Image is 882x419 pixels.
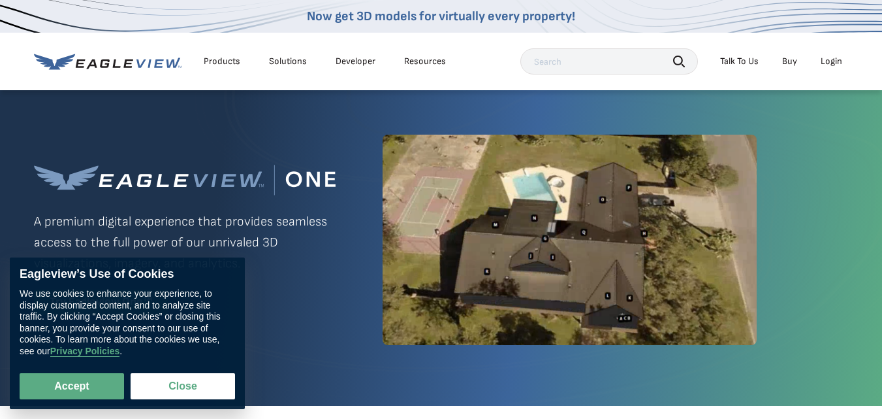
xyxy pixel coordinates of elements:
[821,56,842,67] div: Login
[269,56,307,67] div: Solutions
[50,346,120,357] a: Privacy Policies
[34,211,336,274] p: A premium digital experience that provides seamless access to the full power of our unrivaled 3D ...
[204,56,240,67] div: Products
[307,8,575,24] a: Now get 3D models for virtually every property!
[20,288,235,357] div: We use cookies to enhance your experience, to display customized content, and to analyze site tra...
[131,373,235,399] button: Close
[336,56,375,67] a: Developer
[782,56,797,67] a: Buy
[20,373,124,399] button: Accept
[20,267,235,282] div: Eagleview’s Use of Cookies
[520,48,698,75] input: Search
[720,56,759,67] div: Talk To Us
[34,165,336,195] img: Eagleview One™
[404,56,446,67] div: Resources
